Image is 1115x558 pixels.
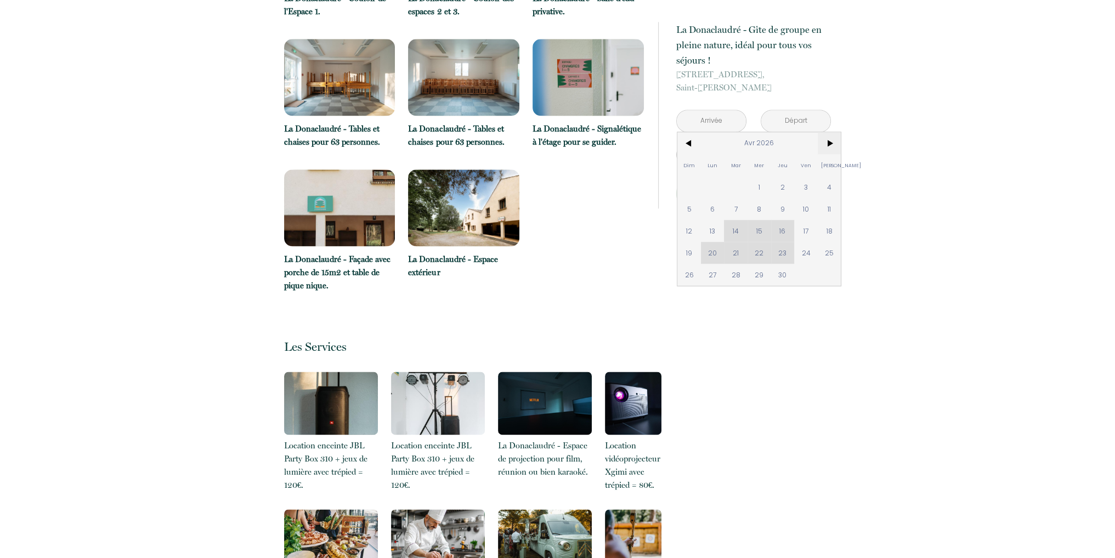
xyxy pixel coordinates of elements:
[771,198,795,220] span: 9
[676,22,831,68] p: La Donaclaudré - Gîte de groupe en pleine nature, idéal pour tous vos séjours !
[676,68,831,94] p: Saint-[PERSON_NAME]
[408,39,519,116] img: 17392851820626.jpg
[677,110,746,132] input: Arrivée
[284,439,378,492] p: Location enceinte JBL Party Box 310 + jeux de lumière avec trépied = 120€.
[818,132,841,154] span: >
[771,264,795,286] span: 30
[391,439,485,492] p: Location enceinte JBL Party Box 310 + jeux de lumière avec trépied = 120€.
[677,242,701,264] span: 19
[408,253,519,279] p: La Donaclaudré - Espace extérieur
[533,122,644,149] p: La Donaclaudré - Signalétique à l'étage pour se guider.
[498,439,592,479] p: La Donaclaudré - Espace de projection pour film, réunion ou bien karaoké.
[724,154,748,176] span: Mar
[761,110,830,132] input: Départ
[676,179,831,208] button: Contacter
[794,176,818,198] span: 3
[724,198,748,220] span: 7
[771,176,795,198] span: 2
[284,39,395,116] img: 17392851798163.jpg
[818,176,841,198] span: 4
[533,39,644,116] img: 173928488027.jpg
[701,154,725,176] span: Lun
[677,220,701,242] span: 12
[284,169,395,246] img: 17392848627819.jpg
[677,198,701,220] span: 5
[605,439,661,492] p: Location vidéoprojecteur Xgimi avec trépied = 80€.
[391,372,485,435] img: 17392853533931.jpg
[771,154,795,176] span: Jeu
[408,169,519,246] img: 1739284783144.jpg
[794,242,818,264] span: 24
[701,220,725,242] span: 13
[701,132,818,154] span: Avr 2026
[676,68,831,81] span: [STREET_ADDRESS],
[408,122,519,149] p: La Donaclaudré - Tables et chaises pour 63 personnes.
[748,198,771,220] span: 8
[498,372,592,435] img: 17380009292195.jpg
[701,264,725,286] span: 27
[724,264,748,286] span: 28
[677,154,701,176] span: Dim
[284,122,395,149] p: La Donaclaudré - Tables et chaises pour 63 personnes.
[284,253,395,292] p: La Donaclaudré - Façade avec porche de 15m2 et table de pique nique.
[701,198,725,220] span: 6
[818,242,841,264] span: 25
[748,264,771,286] span: 29
[605,372,661,435] img: 17380009313178.jpg
[284,339,644,354] p: Les Services
[677,132,701,154] span: <
[748,176,771,198] span: 1
[794,154,818,176] span: Ven
[818,198,841,220] span: 11
[818,154,841,176] span: [PERSON_NAME]
[818,220,841,242] span: 18
[677,264,701,286] span: 26
[284,372,378,435] img: 17380009197854.jpg
[794,198,818,220] span: 10
[794,220,818,242] span: 17
[748,154,771,176] span: Mer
